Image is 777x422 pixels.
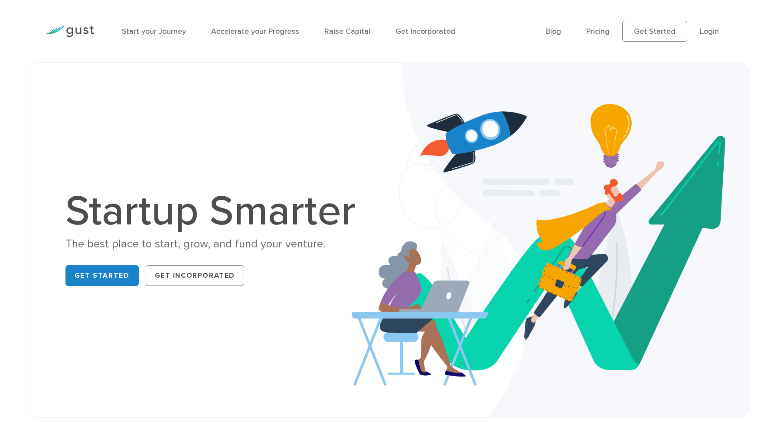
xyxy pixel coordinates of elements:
a: Pricing [586,27,610,36]
img: Startup Smarter Hero [352,63,751,417]
a: Raise Capital [324,27,370,36]
a: Get Started [65,265,139,286]
img: Gust Logo [46,26,94,37]
a: Accelerate your Progress [211,27,299,36]
a: Blog [545,27,561,36]
a: Get Incorporated [395,27,455,36]
a: Get Incorporated [146,265,245,286]
h1: Startup Smarter [65,191,365,232]
a: Get Started [622,21,687,42]
a: Login [700,27,719,36]
a: Start your Journey [122,27,186,36]
div: The best place to start, grow, and fund your venture. [65,237,365,252]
